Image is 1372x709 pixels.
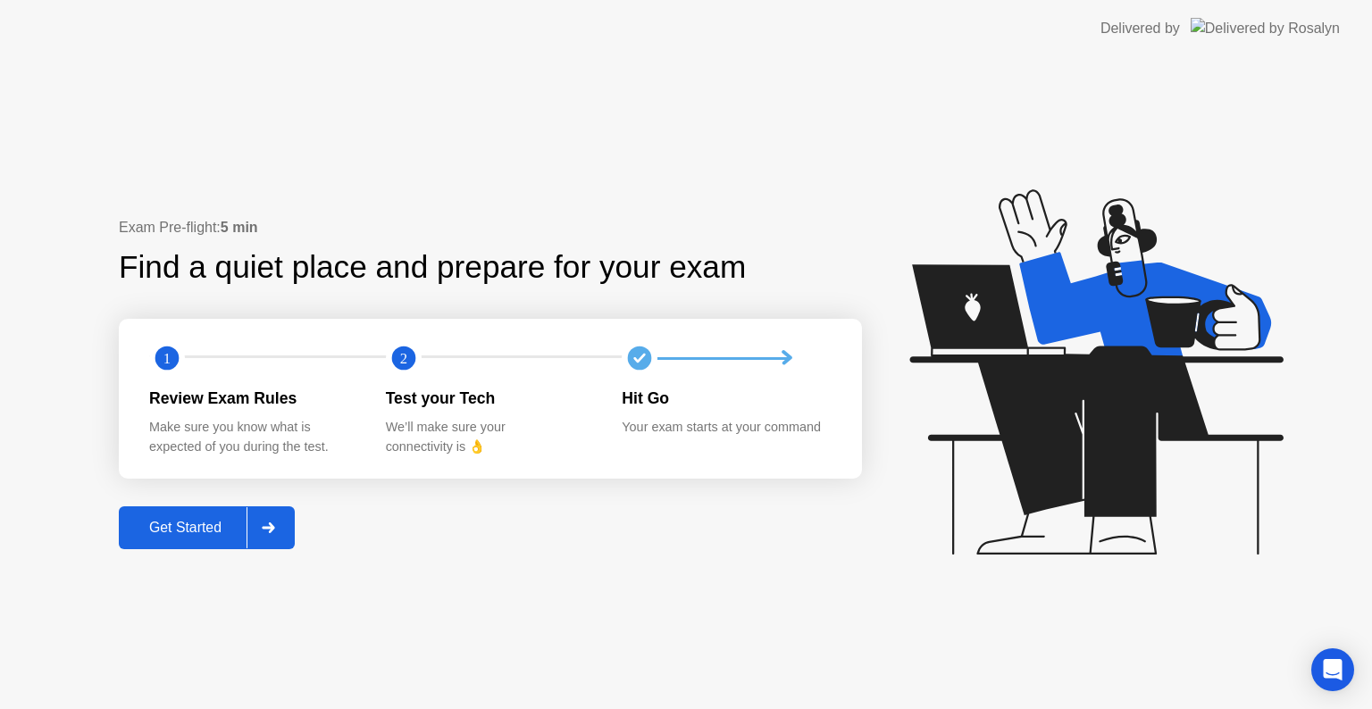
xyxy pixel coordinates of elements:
[163,350,171,367] text: 1
[400,350,407,367] text: 2
[386,418,594,456] div: We’ll make sure your connectivity is 👌
[124,520,247,536] div: Get Started
[386,387,594,410] div: Test your Tech
[149,387,357,410] div: Review Exam Rules
[1100,18,1180,39] div: Delivered by
[1311,648,1354,691] div: Open Intercom Messenger
[622,387,830,410] div: Hit Go
[1191,18,1340,38] img: Delivered by Rosalyn
[119,217,862,238] div: Exam Pre-flight:
[221,220,258,235] b: 5 min
[119,244,749,291] div: Find a quiet place and prepare for your exam
[622,418,830,438] div: Your exam starts at your command
[119,506,295,549] button: Get Started
[149,418,357,456] div: Make sure you know what is expected of you during the test.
